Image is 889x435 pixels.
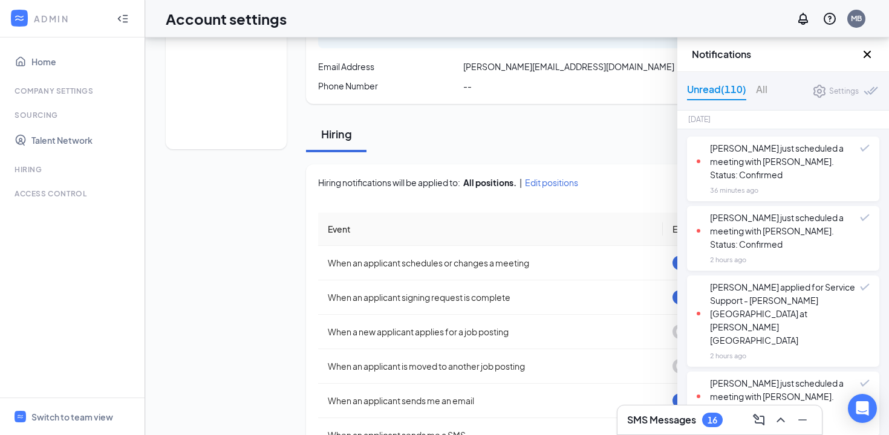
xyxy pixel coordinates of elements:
div: Open Intercom Messenger [848,394,877,423]
span: | [519,176,522,188]
div: All [756,82,767,100]
button: Close [860,47,874,62]
div: Company Settings [15,86,132,96]
a: SettingsSettings [812,84,859,98]
th: Event [318,213,663,246]
span: Email Address [318,60,374,72]
svg: ComposeMessage [752,413,766,427]
div: [PERSON_NAME] just scheduled a meeting with [PERSON_NAME]. Status: Confirmed [697,141,860,181]
svg: QuestionInfo [822,11,837,26]
a: Home [31,50,135,74]
div: [PERSON_NAME] just scheduled a meeting with [PERSON_NAME]. Status: Confirmed [697,376,860,416]
td: When an applicant sends me an email [318,384,663,418]
td: When an applicant is moved to another job posting [318,349,663,384]
span: Hiring notifications will be applied to: [318,176,460,188]
div: [PERSON_NAME] applied for Service Support - [PERSON_NAME][GEOGRAPHIC_DATA] at [PERSON_NAME][GEOGR... [697,280,860,347]
td: When an applicant signing request is complete [318,280,663,315]
div: Switch to team view [31,411,113,423]
span: -- [463,80,472,92]
th: Email [663,213,713,246]
svg: Minimize [795,413,810,427]
a: Talent Network [31,128,135,152]
h1: Account settings [166,8,287,29]
button: Minimize [793,410,812,430]
button: ComposeMessage [749,410,769,430]
td: When a new applicant applies for a job posting [318,315,663,349]
svg: Notifications [796,11,810,26]
div: Settings [829,85,859,97]
span: Edit positions [525,176,578,188]
div: 36 minutes ago [710,184,758,196]
svg: WorkstreamLogo [13,12,25,24]
div: All positions. [463,176,516,188]
svg: Cross [860,47,874,62]
div: 2 hours ago [710,254,746,266]
div: MB [851,13,862,24]
td: When an applicant schedules or changes a meeting [318,246,663,280]
span: [PERSON_NAME][EMAIL_ADDRESS][DOMAIN_NAME] [463,60,674,72]
div: ADMIN [34,13,106,25]
div: 16 [708,415,717,425]
h3: SMS Messages [627,413,696,427]
svg: WorkstreamLogo [16,413,24,420]
svg: Collapse [117,13,129,25]
svg: ChevronUp [773,413,788,427]
h3: Notifications [692,48,860,61]
button: ChevronUp [771,410,790,430]
div: Sourcing [15,110,132,120]
div: Access control [15,188,132,199]
div: Hiring [15,164,132,175]
div: [PERSON_NAME] just scheduled a meeting with [PERSON_NAME]. Status: Confirmed [697,211,860,251]
svg: Settings [812,84,827,98]
div: Unread (110) [687,82,746,100]
div: 2 hours ago [710,350,746,362]
span: Phone Number [318,80,378,92]
div: Hiring [318,126,354,141]
div: [DATE] [688,114,711,126]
